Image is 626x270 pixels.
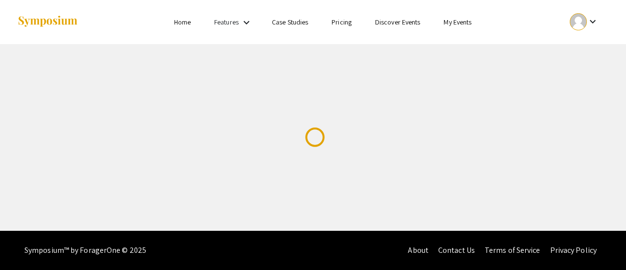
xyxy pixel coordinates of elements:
[174,18,191,26] a: Home
[438,245,475,255] a: Contact Us
[444,18,471,26] a: My Events
[214,18,239,26] a: Features
[17,15,78,28] img: Symposium by ForagerOne
[375,18,421,26] a: Discover Events
[24,231,146,270] div: Symposium™ by ForagerOne © 2025
[550,245,597,255] a: Privacy Policy
[241,17,252,28] mat-icon: Expand Features list
[587,16,599,27] mat-icon: Expand account dropdown
[485,245,540,255] a: Terms of Service
[584,226,619,263] iframe: Chat
[272,18,308,26] a: Case Studies
[332,18,352,26] a: Pricing
[559,11,609,33] button: Expand account dropdown
[408,245,428,255] a: About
